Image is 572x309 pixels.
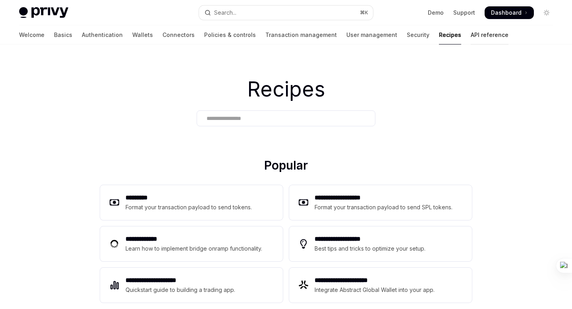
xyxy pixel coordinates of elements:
div: Learn how to implement bridge onramp functionality. [126,244,265,253]
div: Quickstart guide to building a trading app. [126,285,236,295]
a: API reference [471,25,508,44]
div: Best tips and tricks to optimize your setup. [315,244,427,253]
a: **** **** ***Learn how to implement bridge onramp functionality. [100,226,283,261]
a: Security [407,25,429,44]
span: Dashboard [491,9,522,17]
a: Support [453,9,475,17]
a: Wallets [132,25,153,44]
div: Format your transaction payload to send SPL tokens. [315,203,453,212]
a: Authentication [82,25,123,44]
a: Connectors [162,25,195,44]
span: ⌘ K [360,10,368,16]
a: Recipes [439,25,461,44]
a: Welcome [19,25,44,44]
div: Search... [214,8,236,17]
a: **** ****Format your transaction payload to send tokens. [100,185,283,220]
a: User management [346,25,397,44]
a: Demo [428,9,444,17]
h2: Popular [100,158,472,176]
a: Transaction management [265,25,337,44]
button: Toggle dark mode [540,6,553,19]
img: light logo [19,7,68,18]
div: Format your transaction payload to send tokens. [126,203,252,212]
a: Policies & controls [204,25,256,44]
button: Open search [199,6,373,20]
a: Basics [54,25,72,44]
a: Dashboard [485,6,534,19]
div: Integrate Abstract Global Wallet into your app. [315,285,435,295]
